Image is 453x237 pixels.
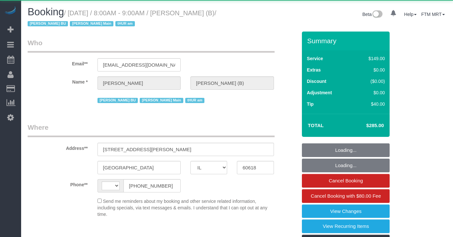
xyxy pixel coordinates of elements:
[302,219,390,233] a: View Recurring Items
[307,89,332,96] label: Adjustment
[28,38,275,53] legend: Who
[404,12,417,17] a: Help
[307,78,326,85] label: Discount
[307,101,314,107] label: Tip
[28,123,275,137] legend: Where
[4,7,17,16] img: Automaid Logo
[307,55,323,62] label: Service
[28,6,64,18] span: Booking
[190,76,274,90] input: Last Name*
[355,89,385,96] div: $0.00
[355,101,385,107] div: $40.00
[372,10,382,19] img: New interface
[302,174,390,188] a: Cancel Booking
[97,199,267,217] span: Send me reminders about my booking and other service related information, including specials, via...
[302,204,390,218] a: View Changes
[355,55,385,62] div: $149.00
[185,98,205,103] span: tHUR am
[362,12,382,17] a: Beta
[347,123,384,128] h4: $285.00
[421,12,445,17] a: FTM MRT
[140,98,183,103] span: [PERSON_NAME] Main
[355,78,385,85] div: ($0.00)
[355,67,385,73] div: $0.00
[97,98,138,103] span: [PERSON_NAME] BU
[115,21,135,26] span: tHUR am
[70,21,113,26] span: [PERSON_NAME] Main
[237,161,274,174] input: Zip Code**
[28,21,68,26] span: [PERSON_NAME] BU
[308,123,324,128] strong: Total
[311,193,381,199] span: Cancel Booking with $80.00 Fee
[28,9,216,28] small: / [DATE] / 8:00AM - 9:00AM / [PERSON_NAME] (B)
[28,9,216,28] span: /
[97,76,181,90] input: First Name**
[302,189,390,203] a: Cancel Booking with $80.00 Fee
[23,76,93,85] label: Name *
[307,37,386,45] h3: Summary
[307,67,321,73] label: Extras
